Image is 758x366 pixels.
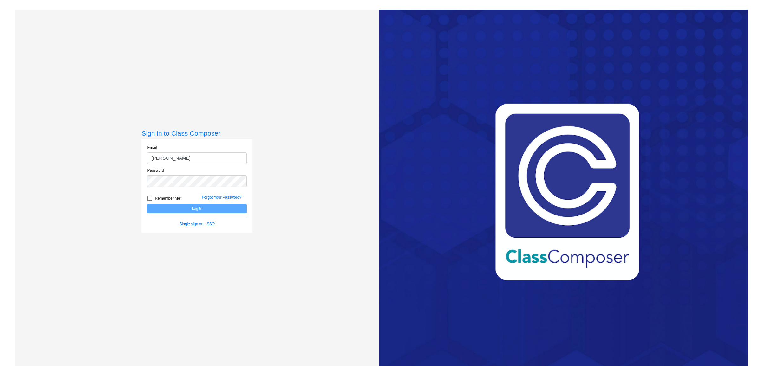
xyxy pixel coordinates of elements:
[141,129,252,137] h3: Sign in to Class Composer
[147,145,157,151] label: Email
[180,222,215,226] a: Single sign on - SSO
[202,195,241,200] a: Forgot Your Password?
[147,168,164,173] label: Password
[147,204,247,213] button: Log In
[155,195,182,202] span: Remember Me?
